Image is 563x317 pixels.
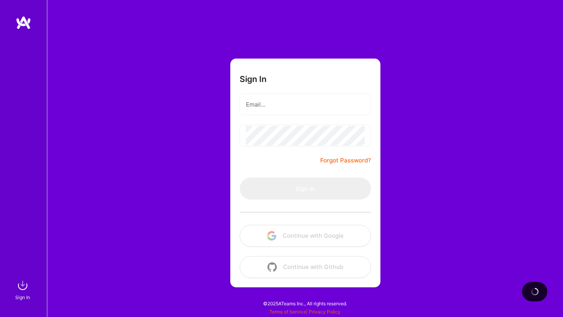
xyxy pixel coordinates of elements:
[47,294,563,313] div: © 2025 ATeams Inc., All rights reserved.
[269,309,341,315] span: |
[16,278,30,301] a: sign inSign In
[15,293,30,301] div: Sign In
[15,278,30,293] img: sign in
[320,156,371,165] a: Forgot Password?
[240,256,371,278] button: Continue with Github
[246,94,365,114] input: Email...
[240,178,371,199] button: Sign In
[240,225,371,247] button: Continue with Google
[267,262,277,272] img: icon
[267,231,276,240] img: icon
[530,287,540,296] img: loading
[240,74,267,84] h3: Sign In
[309,309,341,315] a: Privacy Policy
[16,16,31,30] img: logo
[269,309,306,315] a: Terms of Service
